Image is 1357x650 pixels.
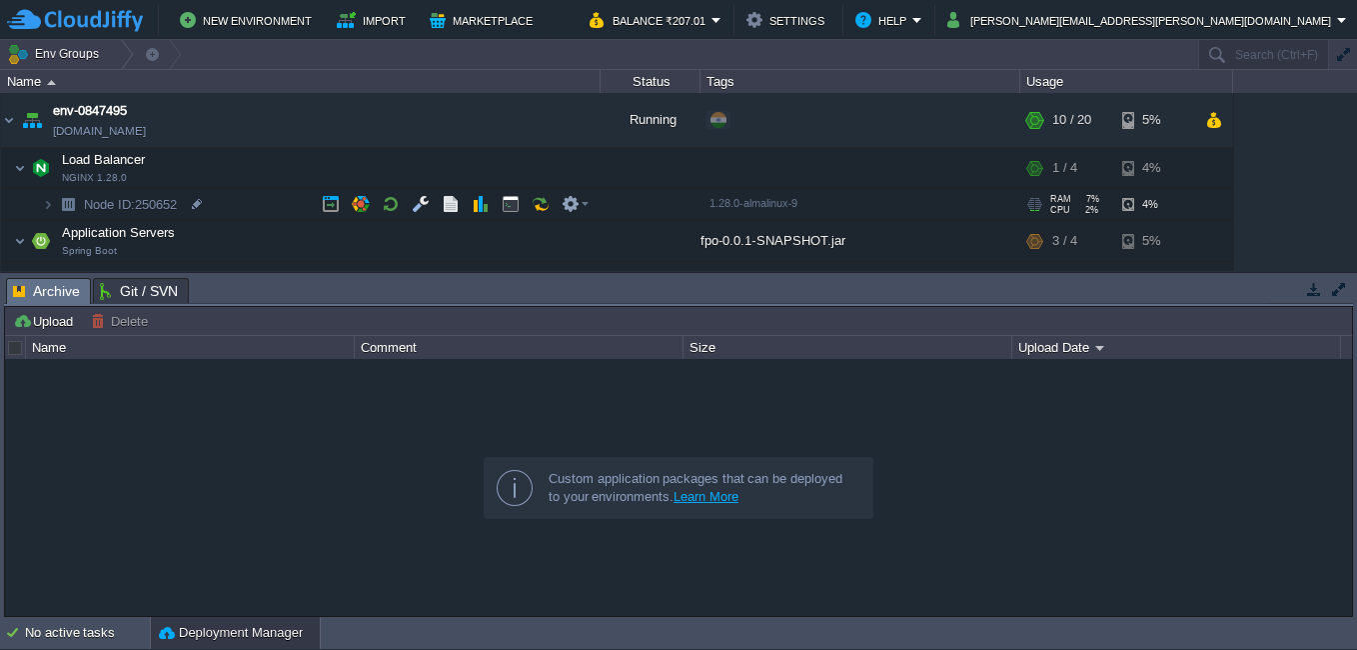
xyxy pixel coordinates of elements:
[84,197,135,212] span: Node ID:
[855,8,912,32] button: Help
[746,8,830,32] button: Settings
[60,152,148,167] a: Load BalancerNGINX 1.28.0
[27,336,354,359] div: Name
[337,8,412,32] button: Import
[700,221,1020,261] div: fpo-0.0.1-SNAPSHOT.jar
[1273,570,1337,630] iframe: chat widget
[1078,205,1098,215] span: 2%
[54,189,82,220] img: AMDAwAAAACH5BAEAAAAALAAAAAABAAEAAAICRAEAOw==
[701,70,1019,93] div: Tags
[84,270,135,285] span: Node ID:
[60,225,178,240] a: Application ServersSpring Boot
[60,224,178,241] span: Application Servers
[180,8,318,32] button: New Environment
[82,196,180,213] a: Node ID:250652
[1122,189,1187,220] div: 4%
[1021,70,1232,93] div: Usage
[7,40,106,68] button: Env Groups
[53,101,127,121] a: env-0847495
[674,489,738,504] a: Learn More
[13,279,80,304] span: Archive
[27,148,55,188] img: AMDAwAAAACH5BAEAAAAALAAAAAABAAEAAAICRAEAOw==
[2,70,600,93] div: Name
[82,196,180,213] span: 250652
[47,80,56,85] img: AMDAwAAAACH5BAEAAAAALAAAAAABAAEAAAICRAEAOw==
[1052,221,1077,261] div: 3 / 4
[1013,336,1340,359] div: Upload Date
[100,279,178,303] span: Git / SVN
[60,151,148,168] span: Load Balancer
[62,172,127,184] span: NGINX 1.28.0
[1050,205,1070,215] span: CPU
[54,262,82,293] img: AMDAwAAAACH5BAEAAAAALAAAAAABAAEAAAICRAEAOw==
[1052,93,1091,147] div: 10 / 20
[42,189,54,220] img: AMDAwAAAACH5BAEAAAAALAAAAAABAAEAAAICRAEAOw==
[14,148,26,188] img: AMDAwAAAACH5BAEAAAAALAAAAAABAAEAAAICRAEAOw==
[42,262,54,293] img: AMDAwAAAACH5BAEAAAAALAAAAAABAAEAAAICRAEAOw==
[1050,194,1071,204] span: RAM
[159,623,303,643] button: Deployment Manager
[62,245,117,257] span: Spring Boot
[1079,194,1099,204] span: 7%
[7,8,143,33] img: CloudJiffy
[947,8,1337,32] button: [PERSON_NAME][EMAIL_ADDRESS][PERSON_NAME][DOMAIN_NAME]
[601,93,700,147] div: Running
[25,617,150,649] div: No active tasks
[709,197,797,209] span: 1.28.0-almalinux-9
[18,93,46,147] img: AMDAwAAAACH5BAEAAAAALAAAAAABAAEAAAICRAEAOw==
[590,8,711,32] button: Balance ₹207.01
[53,121,146,141] a: [DOMAIN_NAME]
[430,8,539,32] button: Marketplace
[14,221,26,261] img: AMDAwAAAACH5BAEAAAAALAAAAAABAAEAAAICRAEAOw==
[1122,262,1187,293] div: 5%
[1052,262,1073,293] div: 3 / 4
[549,470,856,506] div: Custom application packages that can be deployed to your environments.
[1122,221,1187,261] div: 5%
[27,221,55,261] img: AMDAwAAAACH5BAEAAAAALAAAAAABAAEAAAICRAEAOw==
[91,312,154,330] button: Delete
[82,269,180,286] a: Node ID:250653
[1122,148,1187,188] div: 4%
[1,93,17,147] img: AMDAwAAAACH5BAEAAAAALAAAAAABAAEAAAICRAEAOw==
[684,336,1011,359] div: Size
[1122,93,1187,147] div: 5%
[82,269,180,286] span: 250653
[1052,148,1077,188] div: 1 / 4
[709,270,821,282] span: openjdk-24-almalinux-9
[602,70,699,93] div: Status
[13,312,79,330] button: Upload
[356,336,682,359] div: Comment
